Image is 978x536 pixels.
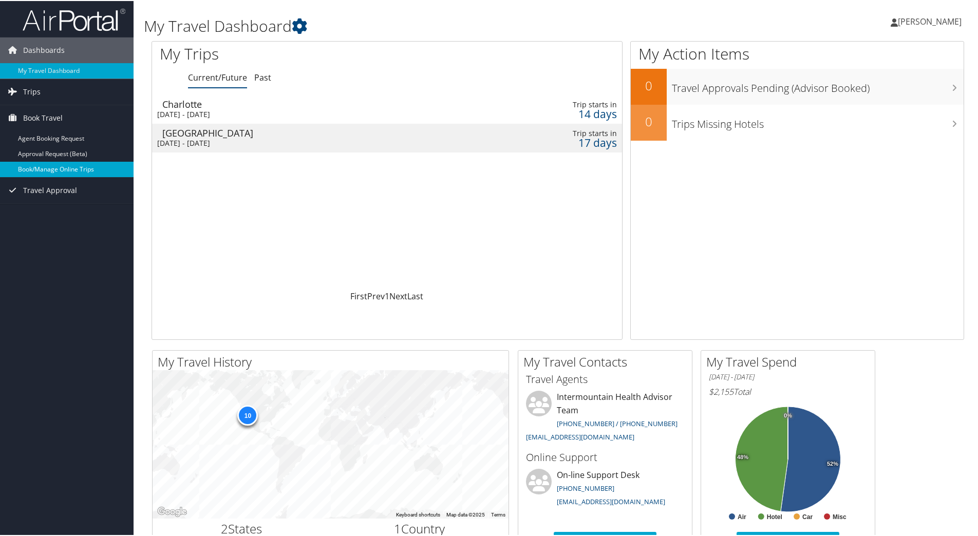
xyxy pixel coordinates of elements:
a: [PHONE_NUMBER] / [PHONE_NUMBER] [557,418,678,427]
div: Trip starts in [513,128,617,137]
span: $2,155 [709,385,733,396]
h6: Total [709,385,867,396]
a: [PHONE_NUMBER] [557,483,614,492]
div: 17 days [513,137,617,146]
a: 1 [385,290,389,301]
li: On-line Support Desk [521,468,689,510]
a: Next [389,290,407,301]
h2: My Travel Contacts [523,352,692,370]
a: Current/Future [188,71,247,82]
h2: My Travel History [158,352,509,370]
span: Book Travel [23,104,63,130]
div: Charlotte [162,99,456,108]
tspan: 52% [827,460,838,466]
h3: Online Support [526,449,684,464]
h3: Travel Approvals Pending (Advisor Booked) [672,75,964,94]
h3: Travel Agents [526,371,684,386]
h2: 0 [631,112,667,129]
div: [DATE] - [DATE] [157,138,450,147]
h6: [DATE] - [DATE] [709,371,867,381]
tspan: 48% [737,453,748,460]
h1: My Action Items [631,42,964,64]
a: Past [254,71,271,82]
div: 14 days [513,108,617,118]
text: Hotel [767,512,782,520]
div: [GEOGRAPHIC_DATA] [162,127,456,137]
h1: My Travel Dashboard [144,14,696,36]
a: [EMAIL_ADDRESS][DOMAIN_NAME] [526,431,634,441]
img: Google [155,504,189,518]
h2: 0 [631,76,667,93]
text: Misc [833,512,847,520]
a: 0Travel Approvals Pending (Advisor Booked) [631,68,964,104]
img: airportal-logo.png [23,7,125,31]
a: Open this area in Google Maps (opens a new window) [155,504,189,518]
a: Last [407,290,423,301]
tspan: 0% [784,412,792,418]
div: [DATE] - [DATE] [157,109,450,118]
span: Dashboards [23,36,65,62]
span: Trips [23,78,41,104]
a: [PERSON_NAME] [891,5,972,36]
h3: Trips Missing Hotels [672,111,964,130]
a: Terms (opens in new tab) [491,511,505,516]
h2: My Travel Spend [706,352,875,370]
span: [PERSON_NAME] [898,15,962,26]
li: Intermountain Health Advisor Team [521,390,689,445]
span: 2 [221,519,228,536]
text: Car [802,512,813,520]
h1: My Trips [160,42,419,64]
span: 1 [394,519,401,536]
span: Map data ©2025 [446,511,485,516]
span: Travel Approval [23,177,77,202]
div: 10 [237,404,258,425]
a: First [350,290,367,301]
a: 0Trips Missing Hotels [631,104,964,140]
text: Air [738,512,746,520]
a: [EMAIL_ADDRESS][DOMAIN_NAME] [557,496,665,505]
div: Trip starts in [513,99,617,108]
a: Prev [367,290,385,301]
button: Keyboard shortcuts [396,510,440,518]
